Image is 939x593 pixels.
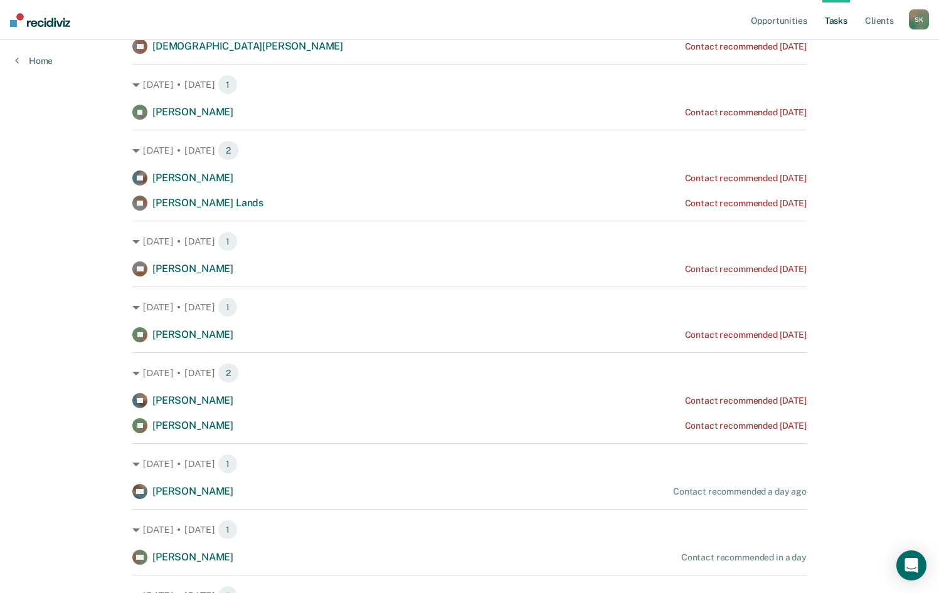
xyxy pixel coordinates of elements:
span: [PERSON_NAME] [152,394,233,406]
div: Contact recommended [DATE] [685,330,807,340]
div: Contact recommended [DATE] [685,107,807,118]
div: S K [909,9,929,29]
div: Contact recommended [DATE] [685,396,807,406]
img: Recidiviz [10,13,70,27]
div: Contact recommended in a day [681,552,807,563]
span: 1 [218,75,238,95]
div: [DATE] • [DATE] 1 [132,75,807,95]
span: [PERSON_NAME] [152,419,233,431]
span: [PERSON_NAME] [152,551,233,563]
div: [DATE] • [DATE] 2 [132,140,807,160]
span: 1 [218,454,238,474]
span: 1 [218,297,238,317]
span: [PERSON_NAME] [152,172,233,184]
span: 1 [218,231,238,251]
span: [PERSON_NAME] [152,328,233,340]
span: [DEMOGRAPHIC_DATA][PERSON_NAME] [152,40,343,52]
div: Contact recommended [DATE] [685,198,807,209]
div: Contact recommended [DATE] [685,421,807,431]
div: [DATE] • [DATE] 1 [132,454,807,474]
span: [PERSON_NAME] [152,106,233,118]
div: Contact recommended [DATE] [685,41,807,52]
div: [DATE] • [DATE] 1 [132,297,807,317]
span: 2 [218,140,239,160]
div: Open Intercom Messenger [896,550,926,580]
div: Contact recommended a day ago [673,486,807,497]
div: [DATE] • [DATE] 2 [132,363,807,383]
div: Contact recommended [DATE] [685,264,807,275]
div: Contact recommended [DATE] [685,173,807,184]
span: [PERSON_NAME] Lands [152,197,263,209]
span: 2 [218,363,239,383]
span: [PERSON_NAME] [152,485,233,497]
a: Home [15,55,53,66]
button: SK [909,9,929,29]
span: 1 [218,520,238,540]
span: [PERSON_NAME] [152,263,233,275]
div: [DATE] • [DATE] 1 [132,520,807,540]
div: [DATE] • [DATE] 1 [132,231,807,251]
